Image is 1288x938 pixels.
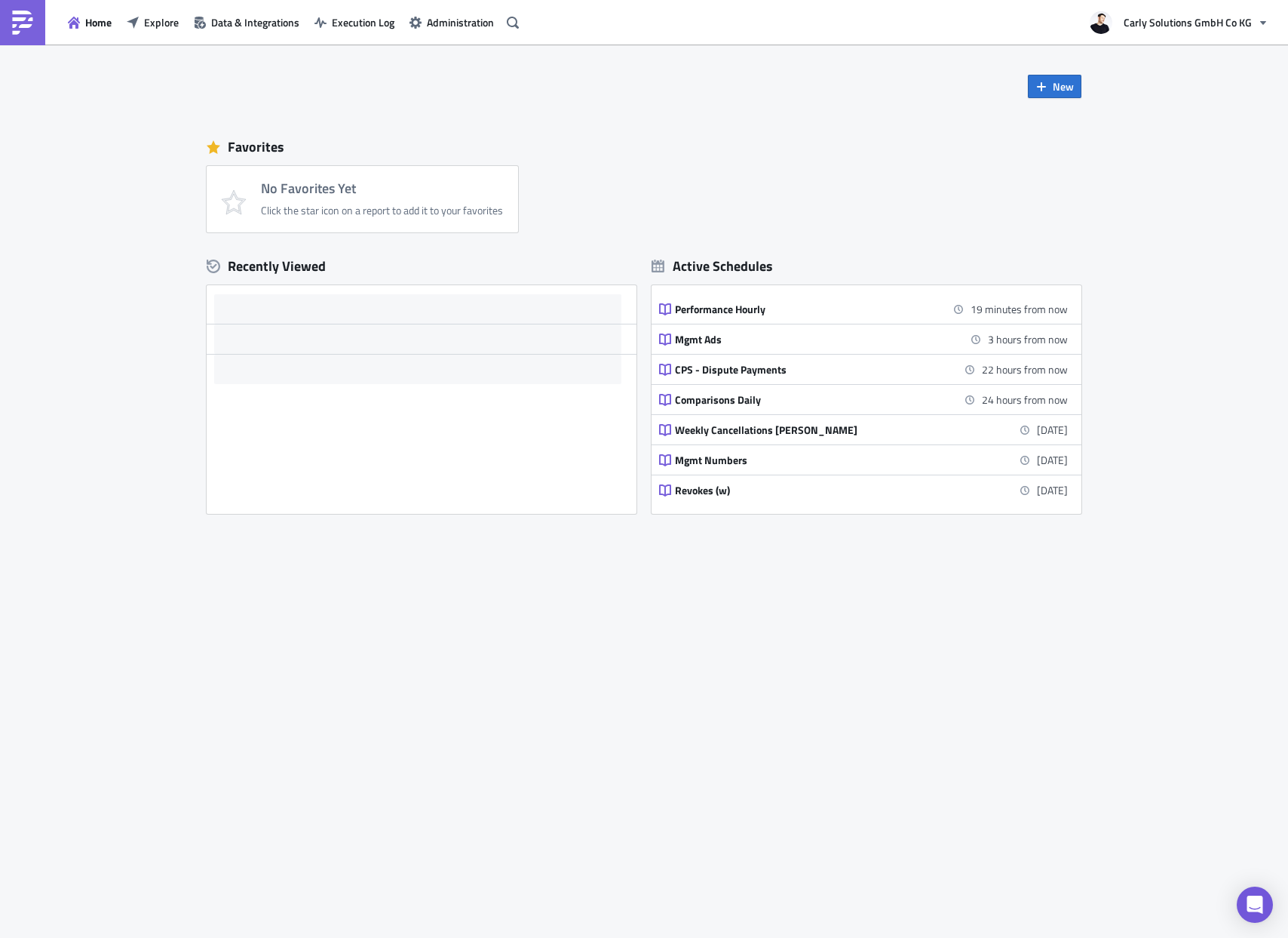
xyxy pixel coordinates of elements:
[332,14,394,30] span: Execution Log
[659,415,1068,444] a: Weekly Cancellations [PERSON_NAME][DATE]
[261,204,503,217] div: Click the star icon on a report to add it to your favorites
[982,361,1068,377] time: 2025-09-13 07:00
[971,301,1068,317] time: 2025-09-12 09:30
[675,303,939,316] div: Performance Hourly
[427,14,494,30] span: Administration
[659,294,1068,324] a: Performance Hourly19 minutes from now
[659,385,1068,414] a: Comparisons Daily24 hours from now
[144,14,179,30] span: Explore
[675,423,939,437] div: Weekly Cancellations [PERSON_NAME]
[1088,10,1114,35] img: Avatar
[1053,78,1074,94] span: New
[207,255,636,278] div: Recently Viewed
[1028,75,1081,98] button: New
[659,355,1068,384] a: CPS - Dispute Payments22 hours from now
[60,11,119,34] button: Home
[982,392,1068,407] time: 2025-09-13 09:00
[1081,6,1277,39] button: Carly Solutions GmbH Co KG
[211,14,299,30] span: Data & Integrations
[186,11,307,34] button: Data & Integrations
[85,14,112,30] span: Home
[1124,14,1252,30] span: Carly Solutions GmbH Co KG
[659,475,1068,505] a: Revokes (w)[DATE]
[675,363,939,377] div: CPS - Dispute Payments
[307,11,402,34] button: Execution Log
[261,181,503,196] h4: No Favorites Yet
[675,484,939,497] div: Revokes (w)
[659,445,1068,475] a: Mgmt Numbers[DATE]
[675,393,939,407] div: Comparisons Daily
[11,11,35,35] img: PushMetrics
[207,136,1081,158] div: Favorites
[652,257,773,275] div: Active Schedules
[659,324,1068,354] a: Mgmt Ads3 hours from now
[1237,887,1273,923] div: Open Intercom Messenger
[402,11,501,34] button: Administration
[1037,422,1068,438] time: 2025-09-15 01:00
[1037,452,1068,468] time: 2025-09-15 08:00
[988,331,1068,347] time: 2025-09-12 12:00
[119,11,186,34] button: Explore
[1037,482,1068,498] time: 2025-09-15 08:00
[675,454,939,467] div: Mgmt Numbers
[675,333,939,346] div: Mgmt Ads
